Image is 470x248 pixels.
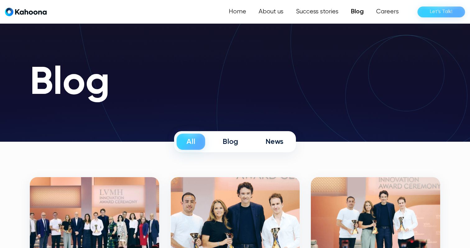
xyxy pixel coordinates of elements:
[370,6,405,18] a: Careers
[265,137,283,146] div: News
[430,7,453,17] div: Let’s Talk!
[5,7,47,16] a: home
[30,62,440,104] h1: Blog
[345,6,370,18] a: Blog
[223,137,238,146] div: Blog
[417,7,465,17] a: Let’s Talk!
[223,6,252,18] a: Home
[290,6,345,18] a: Success stories
[252,6,290,18] a: About us
[187,137,195,146] div: All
